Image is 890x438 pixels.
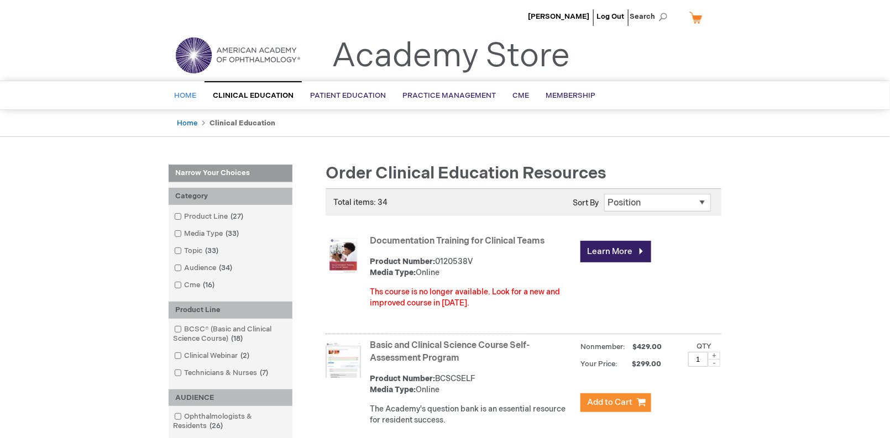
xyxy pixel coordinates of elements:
[370,257,435,266] strong: Product Number:
[238,351,252,360] span: 2
[326,238,361,273] img: Documentation Training for Clinical Teams
[631,342,663,351] span: $429.00
[596,12,624,21] a: Log Out
[169,165,292,182] strong: Narrow Your Choices
[171,229,243,239] a: Media Type33
[370,374,435,383] strong: Product Number:
[171,246,223,256] a: Topic33
[174,91,196,100] span: Home
[697,342,711,351] label: Qty
[169,188,292,205] div: Category
[169,389,292,407] div: AUDIENCE
[207,421,226,430] span: 26
[370,287,560,308] font: Ths course is no longer available. Look for a new and improved course in [DATE].
[257,368,271,377] span: 7
[370,236,545,246] a: Documentation Training for Clinical Teams
[370,340,530,363] a: Basic and Clinical Science Course Self-Assessment Program
[528,12,589,21] a: [PERSON_NAME]
[213,91,294,100] span: Clinical Education
[223,229,242,238] span: 33
[326,342,361,378] img: Basic and Clinical Science Course Self-Assessment Program
[200,281,217,289] span: 16
[228,334,245,343] span: 18
[171,263,237,273] a: Audience34
[370,256,575,278] div: 0120538V Online
[171,368,273,378] a: Technicians & Nurses7
[630,6,672,28] span: Search
[332,36,570,76] a: Academy Store
[402,91,496,100] span: Practice Management
[370,373,575,395] div: BCSCSELF Online
[370,404,575,426] div: The Academy's question bank is an essential resource for resident success.
[333,198,388,207] span: Total items: 34
[216,263,235,272] span: 34
[310,91,386,100] span: Patient Education
[580,393,651,412] button: Add to Cart
[171,411,290,431] a: Ophthalmologists & Residents26
[171,212,248,222] a: Product Line27
[580,360,617,368] strong: Your Price:
[370,385,416,394] strong: Media Type:
[326,163,606,183] span: Order Clinical Education Resources
[169,302,292,319] div: Product Line
[171,324,290,344] a: BCSC® (Basic and Clinical Science Course)18
[202,246,221,255] span: 33
[228,212,246,221] span: 27
[370,268,416,277] strong: Media Type:
[512,91,529,100] span: CME
[580,340,625,354] strong: Nonmember:
[546,91,595,100] span: Membership
[210,119,275,128] strong: Clinical Education
[580,241,651,262] a: Learn More
[688,352,708,367] input: Qty
[619,360,663,368] span: $299.00
[171,351,254,361] a: Clinical Webinar2
[177,119,197,128] a: Home
[171,280,219,291] a: Cme16
[587,397,632,408] span: Add to Cart
[573,198,599,208] label: Sort By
